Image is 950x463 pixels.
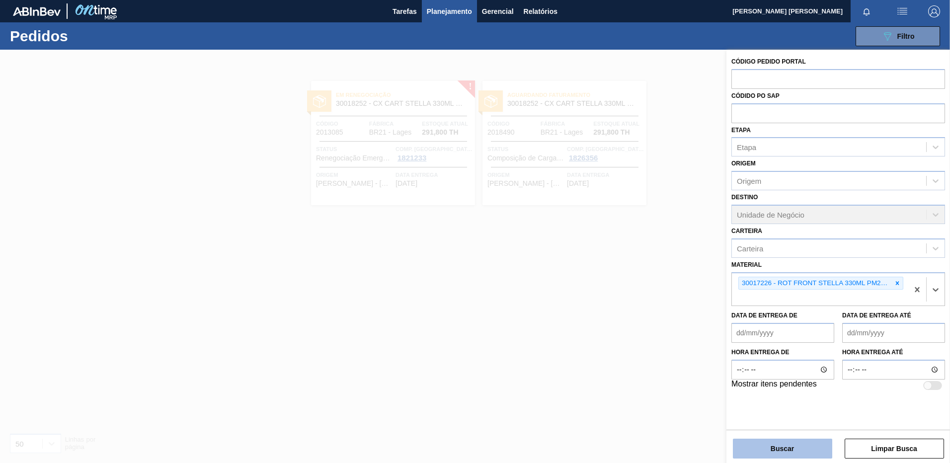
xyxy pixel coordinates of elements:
[482,5,514,17] span: Gerencial
[928,5,940,17] img: Logout
[731,228,762,234] label: Carteira
[731,58,806,65] label: Código Pedido Portal
[731,261,762,268] label: Material
[731,323,834,343] input: dd/mm/yyyy
[13,7,61,16] img: TNhmsLtSVTkK8tSr43FrP2fwEKptu5GPRR3wAAAABJRU5ErkJggg==
[731,380,817,391] label: Mostrar itens pendentes
[731,160,756,167] label: Origem
[739,277,892,290] div: 30017226 - ROT FRONT STELLA 330ML PM20 429
[524,5,557,17] span: Relatórios
[856,26,940,46] button: Filtro
[731,312,797,319] label: Data de Entrega de
[842,323,945,343] input: dd/mm/yyyy
[731,194,758,201] label: Destino
[842,312,911,319] label: Data de Entrega até
[897,32,915,40] span: Filtro
[737,244,763,252] div: Carteira
[737,143,756,152] div: Etapa
[851,4,882,18] button: Notificações
[731,127,751,134] label: Etapa
[731,92,780,99] label: Códido PO SAP
[842,345,945,360] label: Hora entrega até
[393,5,417,17] span: Tarefas
[427,5,472,17] span: Planejamento
[10,30,158,42] h1: Pedidos
[731,345,834,360] label: Hora entrega de
[737,177,761,185] div: Origem
[896,5,908,17] img: userActions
